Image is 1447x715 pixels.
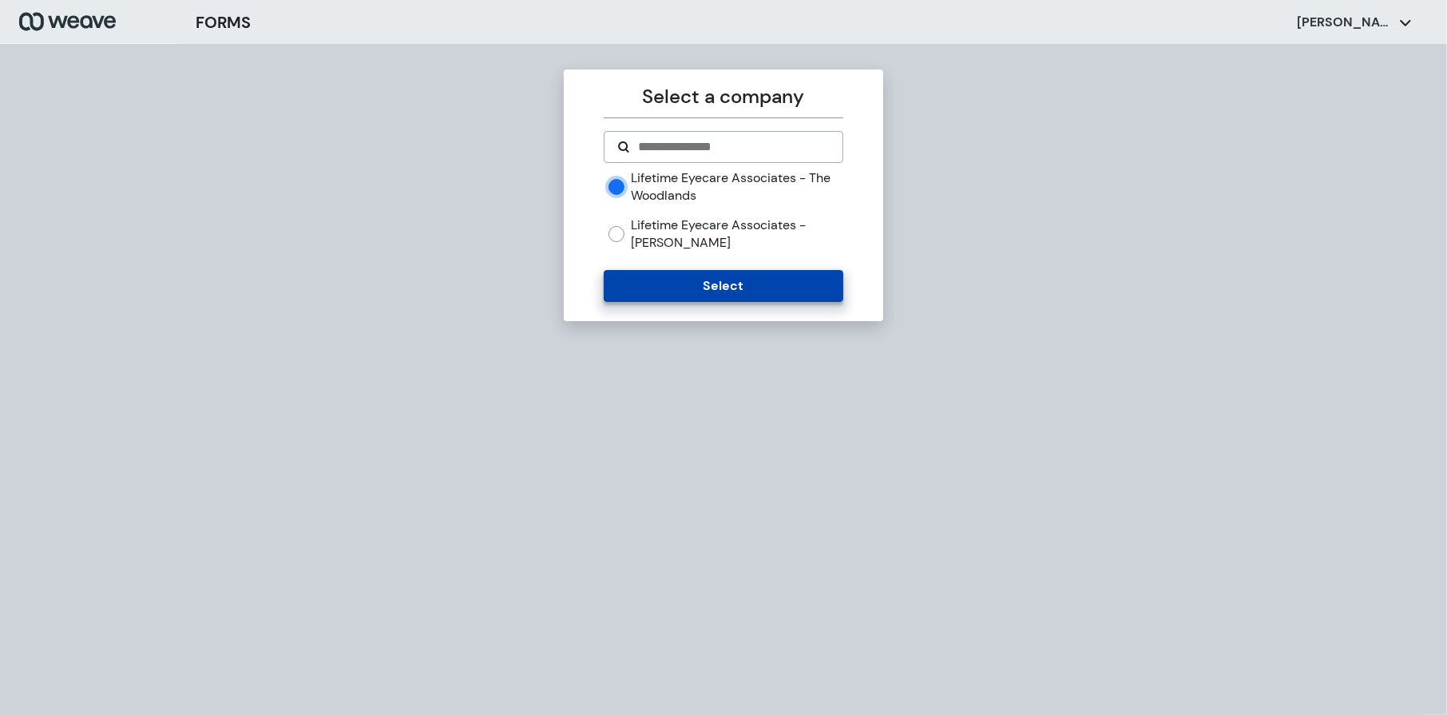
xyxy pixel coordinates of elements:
[636,137,829,157] input: Search
[631,169,842,204] label: Lifetime Eyecare Associates - The Woodlands
[1297,14,1393,31] p: [PERSON_NAME]
[604,270,842,302] button: Select
[631,216,842,251] label: Lifetime Eyecare Associates - [PERSON_NAME]
[196,10,251,34] h3: FORMS
[604,82,842,111] p: Select a company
